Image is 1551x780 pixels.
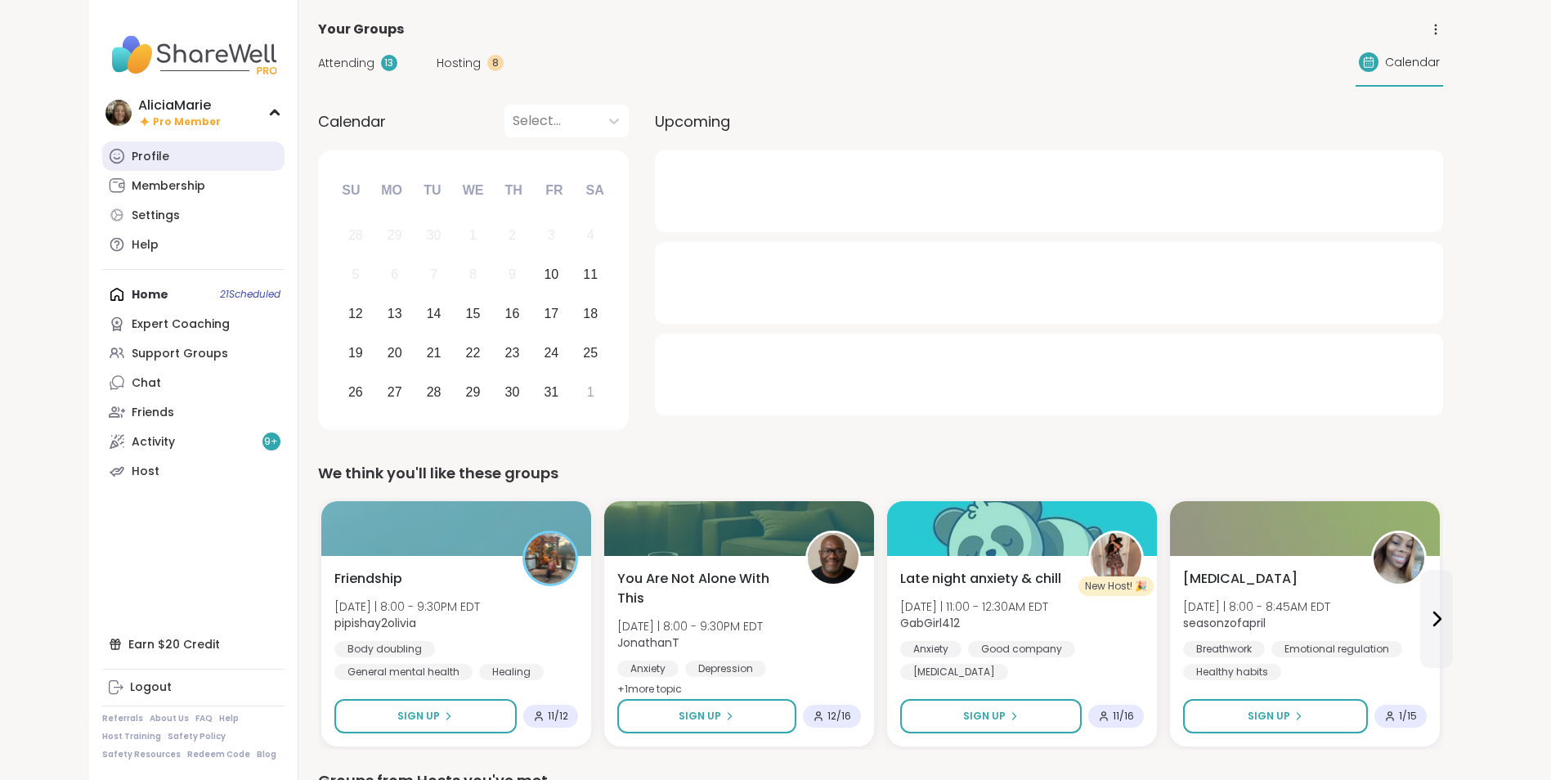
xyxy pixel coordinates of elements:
[466,342,481,364] div: 22
[318,462,1443,485] div: We think you'll like these groups
[534,374,569,410] div: Choose Friday, October 31st, 2025
[336,216,610,411] div: month 2025-10
[455,297,491,332] div: Choose Wednesday, October 15th, 2025
[1183,615,1266,631] b: seasonzofapril
[348,381,363,403] div: 26
[132,237,159,253] div: Help
[102,427,285,456] a: Activity9+
[102,338,285,368] a: Support Groups
[617,634,679,651] b: JonathanT
[391,263,398,285] div: 6
[334,615,416,631] b: pipishay2olivia
[132,464,159,480] div: Host
[102,171,285,200] a: Membership
[102,397,285,427] a: Friends
[348,342,363,364] div: 19
[495,173,531,208] div: Th
[388,381,402,403] div: 27
[1078,576,1154,596] div: New Host! 🎉
[1183,569,1298,589] span: [MEDICAL_DATA]
[495,218,530,253] div: Not available Thursday, October 2nd, 2025
[587,224,594,246] div: 4
[455,218,491,253] div: Not available Wednesday, October 1st, 2025
[544,263,558,285] div: 10
[479,664,544,680] div: Healing
[685,661,766,677] div: Depression
[900,699,1082,733] button: Sign Up
[573,258,608,293] div: Choose Saturday, October 11th, 2025
[900,641,962,657] div: Anxiety
[264,435,278,449] span: 9 +
[455,374,491,410] div: Choose Wednesday, October 29th, 2025
[1183,699,1368,733] button: Sign Up
[534,297,569,332] div: Choose Friday, October 17th, 2025
[334,569,402,589] span: Friendship
[548,224,555,246] div: 3
[105,100,132,126] img: AliciaMarie
[338,218,374,253] div: Not available Sunday, September 28th, 2025
[348,224,363,246] div: 28
[1399,710,1417,723] span: 1 / 15
[388,342,402,364] div: 20
[455,335,491,370] div: Choose Wednesday, October 22nd, 2025
[338,374,374,410] div: Choose Sunday, October 26th, 2025
[416,258,451,293] div: Not available Tuesday, October 7th, 2025
[416,374,451,410] div: Choose Tuesday, October 28th, 2025
[427,342,442,364] div: 21
[102,713,143,724] a: Referrals
[900,569,1061,589] span: Late night anxiety & chill
[377,297,412,332] div: Choose Monday, October 13th, 2025
[416,297,451,332] div: Choose Tuesday, October 14th, 2025
[573,374,608,410] div: Choose Saturday, November 1st, 2025
[1385,54,1440,71] span: Calendar
[138,96,221,114] div: AliciaMarie
[132,346,228,362] div: Support Groups
[587,381,594,403] div: 1
[430,263,437,285] div: 7
[509,224,516,246] div: 2
[374,173,410,208] div: Mo
[381,55,397,71] div: 13
[377,374,412,410] div: Choose Monday, October 27th, 2025
[338,258,374,293] div: Not available Sunday, October 5th, 2025
[102,673,285,702] a: Logout
[102,309,285,338] a: Expert Coaching
[377,218,412,253] div: Not available Monday, September 29th, 2025
[534,335,569,370] div: Choose Friday, October 24th, 2025
[495,258,530,293] div: Not available Thursday, October 9th, 2025
[534,218,569,253] div: Not available Friday, October 3rd, 2025
[1113,710,1134,723] span: 11 / 16
[427,381,442,403] div: 28
[495,374,530,410] div: Choose Thursday, October 30th, 2025
[900,615,960,631] b: GabGirl412
[544,342,558,364] div: 24
[102,200,285,230] a: Settings
[437,55,481,72] span: Hosting
[617,699,796,733] button: Sign Up
[548,710,568,723] span: 11 / 12
[102,26,285,83] img: ShareWell Nav Logo
[679,709,721,724] span: Sign Up
[195,713,213,724] a: FAQ
[415,173,451,208] div: Tu
[617,569,787,608] span: You Are Not Alone With This
[132,208,180,224] div: Settings
[338,297,374,332] div: Choose Sunday, October 12th, 2025
[377,335,412,370] div: Choose Monday, October 20th, 2025
[132,316,230,333] div: Expert Coaching
[655,110,730,132] span: Upcoming
[132,405,174,421] div: Friends
[348,303,363,325] div: 12
[150,713,189,724] a: About Us
[583,263,598,285] div: 11
[544,303,558,325] div: 17
[318,110,386,132] span: Calendar
[469,263,477,285] div: 8
[573,297,608,332] div: Choose Saturday, October 18th, 2025
[168,731,226,742] a: Safety Policy
[416,335,451,370] div: Choose Tuesday, October 21st, 2025
[132,149,169,165] div: Profile
[187,749,250,760] a: Redeem Code
[397,709,440,724] span: Sign Up
[333,173,369,208] div: Su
